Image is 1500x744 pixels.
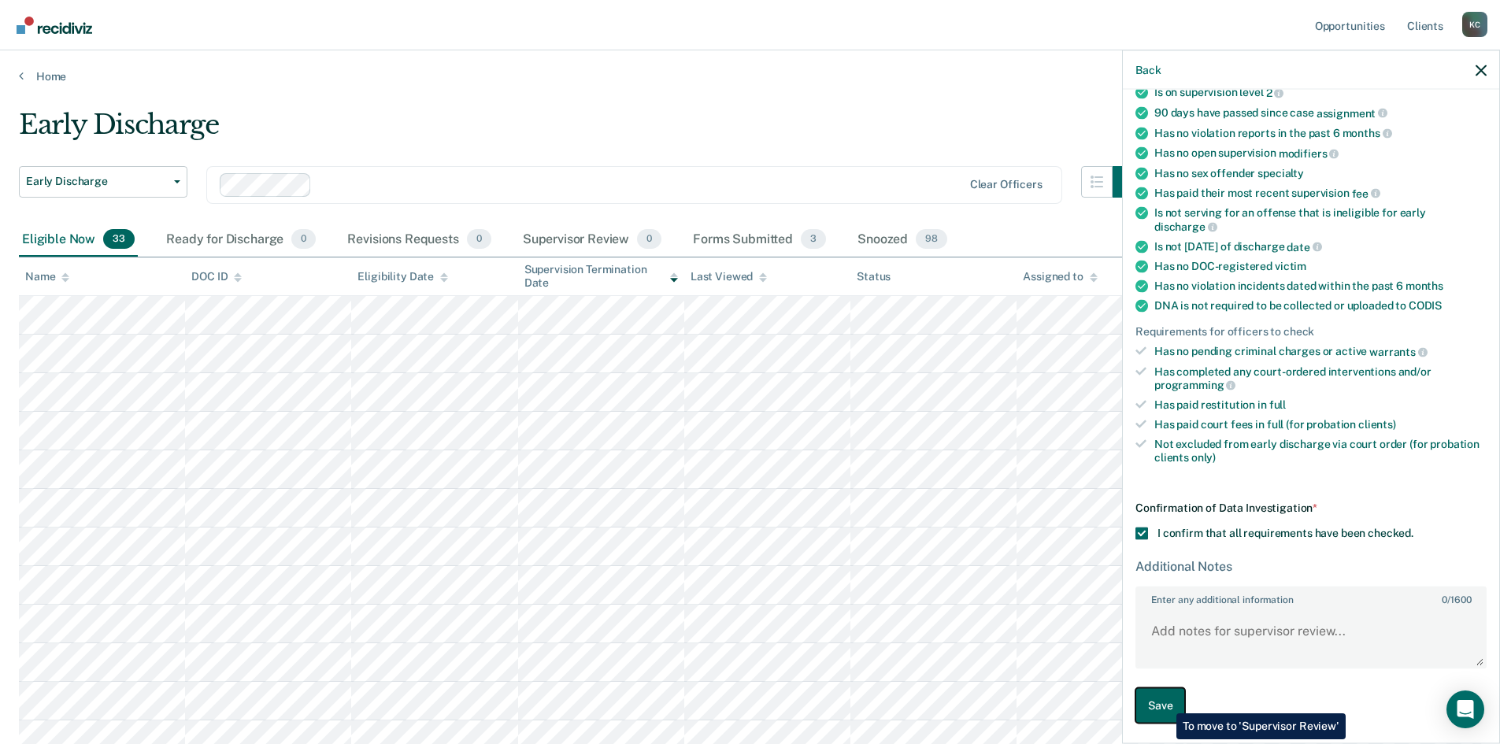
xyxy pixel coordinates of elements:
[1154,299,1487,313] div: DNA is not required to be collected or uploaded to
[1317,106,1387,119] span: assignment
[1462,12,1487,37] div: K C
[1287,240,1321,253] span: date
[1409,299,1442,312] span: CODIS
[637,229,661,250] span: 0
[25,270,69,283] div: Name
[1446,690,1484,728] div: Open Intercom Messenger
[1279,146,1339,159] span: modifiers
[1343,127,1392,139] span: months
[1157,527,1413,539] span: I confirm that all requirements have been checked.
[191,270,242,283] div: DOC ID
[916,229,947,250] span: 98
[1275,260,1306,272] span: victim
[1154,398,1487,412] div: Has paid restitution in
[19,69,1481,83] a: Home
[1352,187,1380,199] span: fee
[1154,220,1217,232] span: discharge
[1191,450,1216,463] span: only)
[1369,345,1428,357] span: warrants
[857,270,891,283] div: Status
[1442,594,1471,605] span: / 1600
[1406,279,1443,292] span: months
[691,270,767,283] div: Last Viewed
[1023,270,1097,283] div: Assigned to
[1257,166,1304,179] span: specialty
[801,229,826,250] span: 3
[520,223,665,257] div: Supervisor Review
[344,223,494,257] div: Revisions Requests
[1135,325,1487,339] div: Requirements for officers to check
[1154,166,1487,180] div: Has no sex offender
[1154,345,1487,359] div: Has no pending criminal charges or active
[970,178,1043,191] div: Clear officers
[1442,594,1447,605] span: 0
[19,109,1144,154] div: Early Discharge
[1154,86,1487,100] div: Is on supervision level
[1462,12,1487,37] button: Profile dropdown button
[1154,206,1487,233] div: Is not serving for an offense that is ineligible for early
[854,223,950,257] div: Snoozed
[467,229,491,250] span: 0
[1154,239,1487,254] div: Is not [DATE] of discharge
[291,229,316,250] span: 0
[1154,186,1487,200] div: Has paid their most recent supervision
[103,229,135,250] span: 33
[163,223,319,257] div: Ready for Discharge
[1135,63,1161,76] button: Back
[1154,146,1487,161] div: Has no open supervision
[1154,437,1487,464] div: Not excluded from early discharge via court order (for probation clients
[690,223,829,257] div: Forms Submitted
[1137,588,1485,605] label: Enter any additional information
[524,263,678,290] div: Supervision Termination Date
[1154,260,1487,273] div: Has no DOC-registered
[1135,559,1487,574] div: Additional Notes
[1154,126,1487,140] div: Has no violation reports in the past 6
[17,17,92,34] img: Recidiviz
[1266,87,1284,99] span: 2
[1358,417,1396,430] span: clients)
[1135,688,1185,724] button: Save
[1154,279,1487,293] div: Has no violation incidents dated within the past 6
[1135,502,1487,515] div: Confirmation of Data Investigation
[1269,398,1286,411] span: full
[26,175,168,188] span: Early Discharge
[1154,105,1487,120] div: 90 days have passed since case
[1154,379,1235,391] span: programming
[1154,365,1487,391] div: Has completed any court-ordered interventions and/or
[357,270,448,283] div: Eligibility Date
[1154,417,1487,431] div: Has paid court fees in full (for probation
[19,223,138,257] div: Eligible Now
